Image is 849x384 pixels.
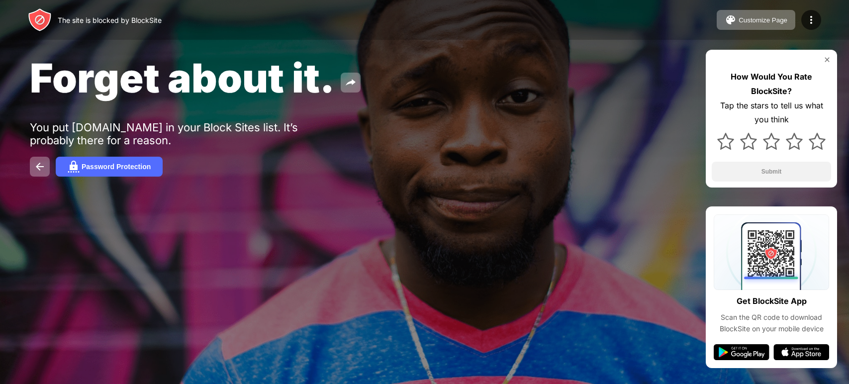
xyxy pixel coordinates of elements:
img: star.svg [740,133,757,150]
button: Customize Page [717,10,795,30]
img: pallet.svg [725,14,737,26]
img: star.svg [809,133,826,150]
div: How Would You Rate BlockSite? [712,70,831,98]
button: Password Protection [56,157,163,177]
button: Submit [712,162,831,182]
img: star.svg [786,133,803,150]
img: app-store.svg [773,344,829,360]
img: menu-icon.svg [805,14,817,26]
div: The site is blocked by BlockSite [58,16,162,24]
img: qrcode.svg [714,214,829,290]
img: rate-us-close.svg [823,56,831,64]
div: Password Protection [82,163,151,171]
img: star.svg [763,133,780,150]
div: You put [DOMAIN_NAME] in your Block Sites list. It’s probably there for a reason. [30,121,337,147]
span: Forget about it. [30,54,335,102]
img: back.svg [34,161,46,173]
div: Scan the QR code to download BlockSite on your mobile device [714,312,829,334]
img: google-play.svg [714,344,769,360]
div: Get BlockSite App [737,294,807,308]
img: star.svg [717,133,734,150]
img: header-logo.svg [28,8,52,32]
img: password.svg [68,161,80,173]
img: share.svg [345,77,357,89]
div: Customize Page [739,16,787,24]
iframe: Banner [30,259,265,373]
div: Tap the stars to tell us what you think [712,98,831,127]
